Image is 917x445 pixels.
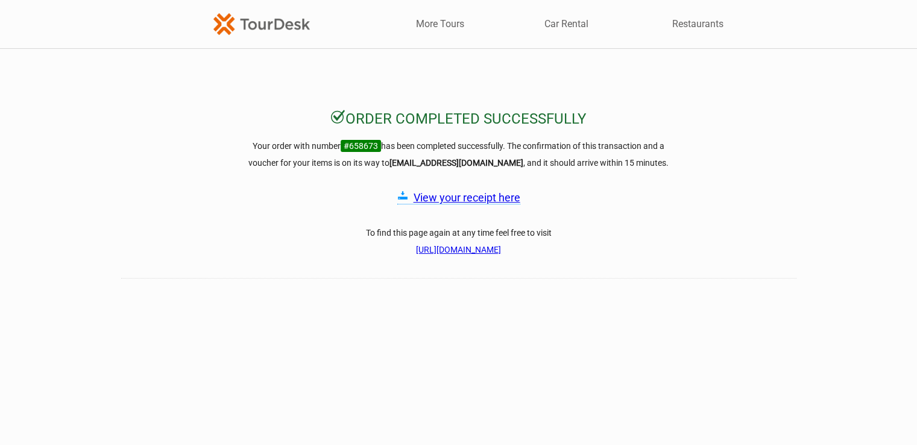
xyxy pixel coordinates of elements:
[544,17,588,31] a: Car Rental
[341,140,381,152] span: #658673
[414,191,520,204] a: View your receipt here
[416,17,464,31] a: More Tours
[213,13,310,34] img: TourDesk-logo-td-orange-v1.png
[416,245,501,254] a: [URL][DOMAIN_NAME]
[242,137,676,171] h3: Your order with number has been completed successfully. The confirmation of this transaction and ...
[389,158,523,168] strong: [EMAIL_ADDRESS][DOMAIN_NAME]
[672,17,723,31] a: Restaurants
[242,224,676,258] h3: To find this page again at any time feel free to visit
